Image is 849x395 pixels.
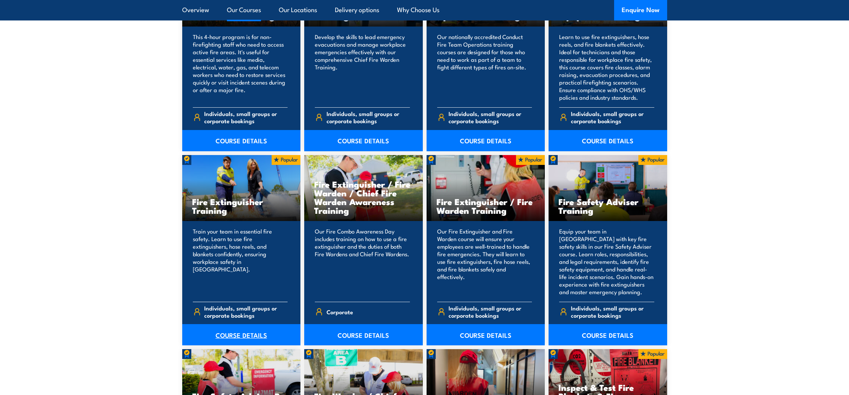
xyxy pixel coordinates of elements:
[427,324,545,345] a: COURSE DETAILS
[549,324,667,345] a: COURSE DETAILS
[193,33,288,101] p: This 4-hour program is for non-firefighting staff who need to access active fire areas. It's usef...
[204,110,288,124] span: Individuals, small groups or corporate bookings
[427,130,545,151] a: COURSE DETAILS
[304,130,423,151] a: COURSE DETAILS
[436,197,535,215] h3: Fire Extinguisher / Fire Warden Training
[182,324,301,345] a: COURSE DETAILS
[437,33,532,101] p: Our nationally accredited Conduct Fire Team Operations training courses are designed for those wh...
[193,227,288,296] p: Train your team in essential fire safety. Learn to use fire extinguishers, hose reels, and blanke...
[315,227,410,296] p: Our Fire Combo Awareness Day includes training on how to use a fire extinguisher and the duties o...
[182,130,301,151] a: COURSE DETAILS
[559,33,654,101] p: Learn to use fire extinguishers, hose reels, and fire blankets effectively. Ideal for technicians...
[437,227,532,296] p: Our Fire Extinguisher and Fire Warden course will ensure your employees are well-trained to handl...
[549,130,667,151] a: COURSE DETAILS
[304,324,423,345] a: COURSE DETAILS
[449,110,532,124] span: Individuals, small groups or corporate bookings
[192,197,291,215] h3: Fire Extinguisher Training
[449,304,532,319] span: Individuals, small groups or corporate bookings
[559,227,654,296] p: Equip your team in [GEOGRAPHIC_DATA] with key fire safety skills in our Fire Safety Adviser cours...
[314,180,413,215] h3: Fire Extinguisher / Fire Warden / Chief Fire Warden Awareness Training
[204,304,288,319] span: Individuals, small groups or corporate bookings
[315,33,410,101] p: Develop the skills to lead emergency evacuations and manage workplace emergencies effectively wit...
[327,110,410,124] span: Individuals, small groups or corporate bookings
[571,304,654,319] span: Individuals, small groups or corporate bookings
[327,306,353,318] span: Corporate
[558,197,657,215] h3: Fire Safety Adviser Training
[571,110,654,124] span: Individuals, small groups or corporate bookings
